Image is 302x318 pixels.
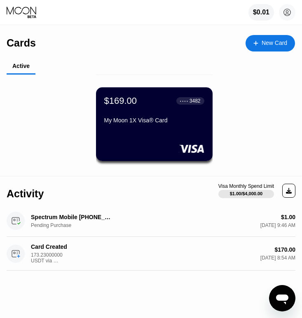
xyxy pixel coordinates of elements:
[260,255,295,261] div: [DATE] 8:54 AM
[31,252,72,264] div: 173.23000000 USDT via ONCHAIN
[246,35,295,51] div: New Card
[218,183,274,198] div: Visa Monthly Spend Limit$1.00/$4,000.00
[12,63,30,69] div: Active
[248,4,274,21] div: $0.01
[218,183,274,189] div: Visa Monthly Spend Limit
[7,237,295,271] div: Card Created173.23000000 USDT via ONCHAIN$170.00[DATE] 8:54 AM
[96,87,213,161] div: $169.00● ● ● ●3482My Moon 1X Visa® Card
[180,100,188,102] div: ● ● ● ●
[104,117,204,124] div: My Moon 1X Visa® Card
[269,285,295,311] iframe: Button to launch messaging window
[104,96,137,106] div: $169.00
[230,191,263,196] div: $1.00 / $4,000.00
[7,188,44,200] div: Activity
[262,40,287,47] div: New Card
[7,37,36,49] div: Cards
[253,9,269,16] div: $0.01
[281,214,295,220] div: $1.00
[31,222,72,228] div: Pending Purchase
[31,243,113,250] div: Card Created
[260,222,295,228] div: [DATE] 9:46 AM
[190,98,201,104] div: 3482
[7,205,295,237] div: Spectrum Mobile [PHONE_NUMBER] USPending Purchase$1.00[DATE] 9:46 AM
[31,214,113,220] div: Spectrum Mobile [PHONE_NUMBER] US
[274,246,295,253] div: $170.00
